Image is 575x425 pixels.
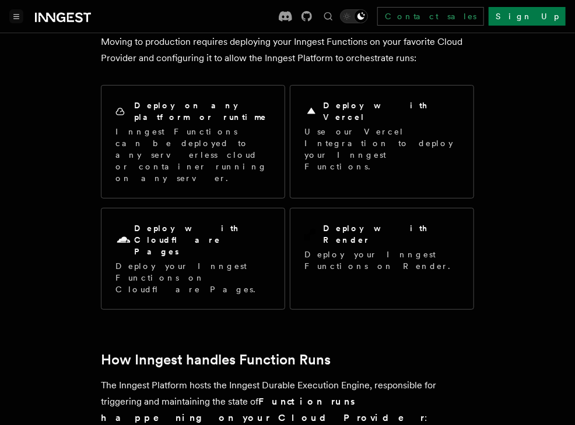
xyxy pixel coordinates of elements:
a: How Inngest handles Function Runs [101,352,331,368]
button: Toggle navigation [9,9,23,23]
strong: Function runs happening on your Cloud Provider [101,396,425,423]
a: Deploy with VercelUse our Vercel Integration to deploy your Inngest Functions. [290,85,474,199]
p: Deploy your Inngest Functions on Cloudflare Pages. [115,260,271,295]
a: Deploy with RenderDeploy your Inngest Functions on Render. [290,208,474,310]
h2: Deploy with Cloudflare Pages [134,222,271,257]
p: Use our Vercel Integration to deploy your Inngest Functions. [304,126,460,172]
p: Inngest Functions can be deployed to any serverless cloud or container running on any server. [115,126,271,184]
h2: Deploy with Render [323,222,460,246]
p: Deploy your Inngest Functions on Render. [304,249,460,272]
button: Toggle dark mode [340,9,368,23]
h2: Deploy with Vercel [323,100,460,123]
a: Sign Up [489,7,566,26]
button: Find something... [321,9,335,23]
a: Contact sales [377,7,484,26]
p: Moving to production requires deploying your Inngest Functions on your favorite Cloud Provider an... [101,34,474,66]
a: Deploy with Cloudflare PagesDeploy your Inngest Functions on Cloudflare Pages. [101,208,285,310]
a: Deploy on any platform or runtimeInngest Functions can be deployed to any serverless cloud or con... [101,85,285,199]
h2: Deploy on any platform or runtime [134,100,271,123]
svg: Cloudflare [115,232,132,249]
